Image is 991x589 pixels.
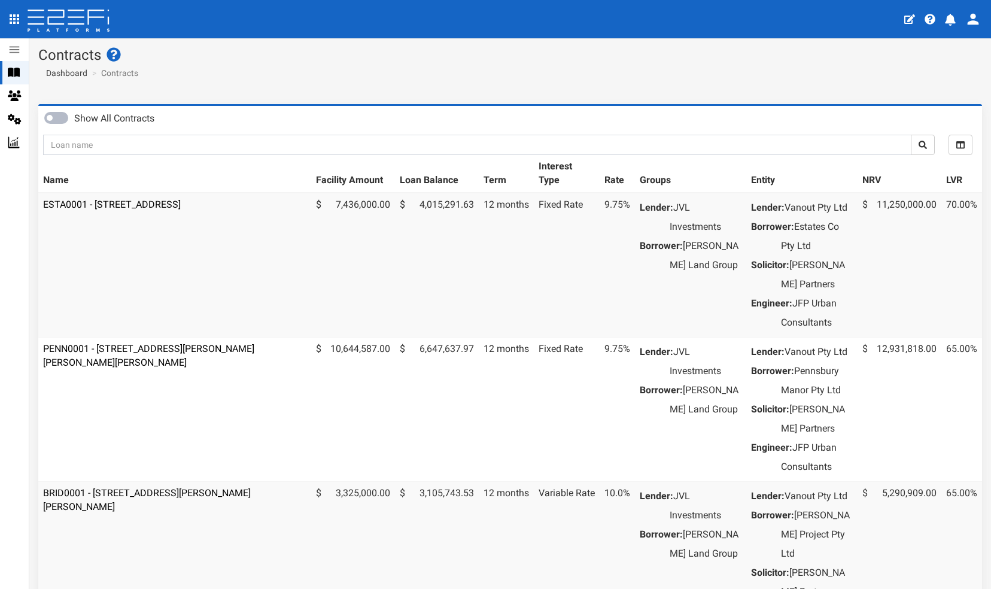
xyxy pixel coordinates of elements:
a: ESTA0001 - [STREET_ADDRESS] [43,199,181,210]
dt: Lender: [640,487,673,506]
dd: Estates Co Pty Ltd [781,217,853,256]
dd: JVL Investments [670,198,741,236]
dt: Lender: [751,487,785,506]
th: Entity [746,155,858,193]
dt: Lender: [751,342,785,362]
td: 12 months [479,193,534,338]
dd: Vanout Pty Ltd [781,198,853,217]
dd: JFP Urban Consultants [781,438,853,476]
dt: Lender: [640,342,673,362]
td: Fixed Rate [534,337,600,481]
dt: Lender: [751,198,785,217]
dd: Pennsbury Manor Pty Ltd [781,362,853,400]
td: 9.75% [600,193,635,338]
dt: Engineer: [751,294,792,313]
th: Interest Type [534,155,600,193]
th: Name [38,155,311,193]
td: 12 months [479,337,534,481]
dt: Borrower: [751,217,794,236]
dt: Borrower: [640,236,683,256]
input: Loan name [43,135,911,155]
dd: [PERSON_NAME] Partners [781,400,853,438]
dd: JVL Investments [670,342,741,381]
td: 12,931,818.00 [858,337,941,481]
th: Groups [635,155,746,193]
td: 9.75% [600,337,635,481]
th: LVR [941,155,982,193]
span: Dashboard [41,68,87,78]
dd: [PERSON_NAME] Land Group [670,236,741,275]
th: Facility Amount [311,155,395,193]
td: 4,015,291.63 [395,193,479,338]
h1: Contracts [38,47,982,63]
dd: [PERSON_NAME] Land Group [670,381,741,419]
dd: [PERSON_NAME] Project Pty Ltd [781,506,853,563]
dt: Solicitor: [751,563,789,582]
dt: Borrower: [640,525,683,544]
th: NRV [858,155,941,193]
th: Rate [600,155,635,193]
dt: Borrower: [751,362,794,381]
dd: [PERSON_NAME] Land Group [670,525,741,563]
td: 65.00% [941,337,982,481]
a: PENN0001 - [STREET_ADDRESS][PERSON_NAME][PERSON_NAME][PERSON_NAME] [43,343,254,368]
td: Fixed Rate [534,193,600,338]
th: Term [479,155,534,193]
dd: Vanout Pty Ltd [781,342,853,362]
li: Contracts [89,67,138,79]
dt: Solicitor: [751,400,789,419]
dt: Lender: [640,198,673,217]
dt: Borrower: [640,381,683,400]
a: Dashboard [41,67,87,79]
a: BRID0001 - [STREET_ADDRESS][PERSON_NAME][PERSON_NAME] [43,487,251,512]
dd: JVL Investments [670,487,741,525]
td: 70.00% [941,193,982,338]
label: Show All Contracts [74,112,154,126]
dd: [PERSON_NAME] Partners [781,256,853,294]
dd: JFP Urban Consultants [781,294,853,332]
td: 7,436,000.00 [311,193,395,338]
dt: Solicitor: [751,256,789,275]
td: 10,644,587.00 [311,337,395,481]
dd: Vanout Pty Ltd [781,487,853,506]
th: Loan Balance [395,155,479,193]
dt: Engineer: [751,438,792,457]
td: 6,647,637.97 [395,337,479,481]
td: 11,250,000.00 [858,193,941,338]
dt: Borrower: [751,506,794,525]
